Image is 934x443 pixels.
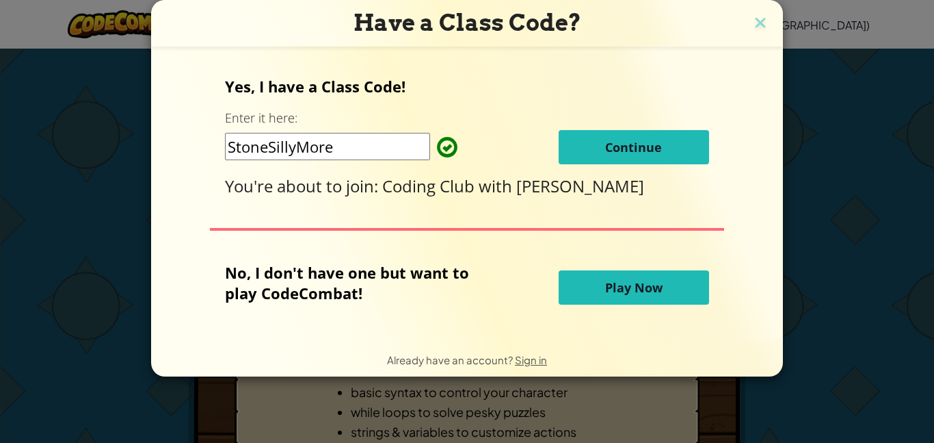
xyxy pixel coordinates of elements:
[225,262,490,303] p: No, I don't have one but want to play CodeCombat!
[353,9,581,36] span: Have a Class Code?
[559,130,709,164] button: Continue
[559,270,709,305] button: Play Now
[605,139,662,155] span: Continue
[479,175,516,197] span: with
[605,279,663,296] span: Play Now
[515,353,547,366] a: Sign in
[225,110,297,127] label: Enter it here:
[225,175,382,197] span: You're about to join:
[387,353,515,366] span: Already have an account?
[382,175,479,197] span: Coding Club
[225,76,708,97] p: Yes, I have a Class Code!
[516,175,644,197] span: [PERSON_NAME]
[751,14,769,34] img: close icon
